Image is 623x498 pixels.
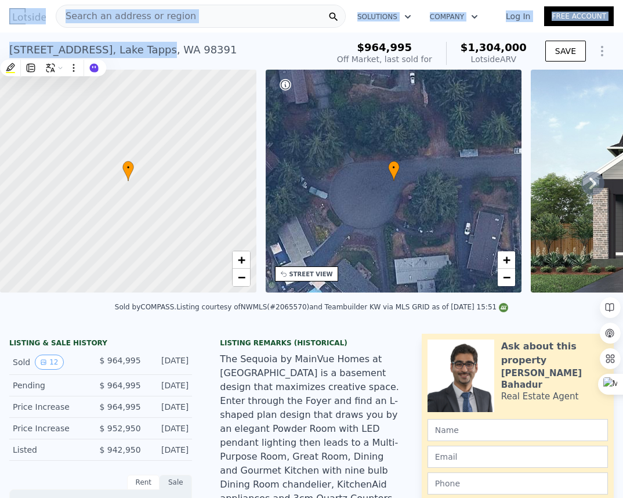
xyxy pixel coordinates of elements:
[9,42,237,58] div: [STREET_ADDRESS] , Lake Tapps , WA 98391
[461,53,527,65] div: Lotside ARV
[220,338,403,348] div: Listing Remarks (Historical)
[99,402,140,412] span: $ 964,995
[150,380,189,391] div: [DATE]
[13,355,90,370] div: Sold
[545,41,586,62] button: SAVE
[501,340,608,367] div: Ask about this property
[501,391,579,402] div: Real Estate Agent
[348,6,421,27] button: Solutions
[13,423,90,434] div: Price Increase
[233,269,250,286] a: Zoom out
[35,355,63,370] button: View historical data
[13,444,90,456] div: Listed
[150,423,189,434] div: [DATE]
[13,401,90,413] div: Price Increase
[9,338,192,350] div: LISTING & SALE HISTORY
[160,475,192,490] div: Sale
[115,303,176,311] div: Sold by COMPASS .
[498,269,515,286] a: Zoom out
[237,252,245,267] span: +
[122,163,134,173] span: •
[544,6,614,26] a: Free Account
[233,251,250,269] a: Zoom in
[503,270,510,284] span: −
[428,446,608,468] input: Email
[337,53,432,65] div: Off Market, last sold for
[13,380,90,391] div: Pending
[421,6,487,27] button: Company
[99,356,140,365] span: $ 964,995
[499,303,508,312] img: NWMLS Logo
[176,303,508,311] div: Listing courtesy of NWMLS (#2065570) and Teambuilder KW via MLS GRID as of [DATE] 15:51
[591,39,614,63] button: Show Options
[9,8,46,24] img: Lotside
[428,472,608,495] input: Phone
[492,10,544,22] a: Log In
[150,444,189,456] div: [DATE]
[99,381,140,390] span: $ 964,995
[150,401,189,413] div: [DATE]
[428,419,608,441] input: Name
[289,270,333,279] div: STREET VIEW
[237,270,245,284] span: −
[388,161,400,181] div: •
[388,163,400,173] span: •
[127,475,160,490] div: Rent
[461,41,527,53] span: $1,304,000
[503,252,510,267] span: +
[498,251,515,269] a: Zoom in
[357,41,412,53] span: $964,995
[56,9,196,23] span: Search an address or region
[99,445,140,454] span: $ 942,950
[150,355,189,370] div: [DATE]
[122,161,134,181] div: •
[99,424,140,433] span: $ 952,950
[501,367,608,391] div: [PERSON_NAME] Bahadur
